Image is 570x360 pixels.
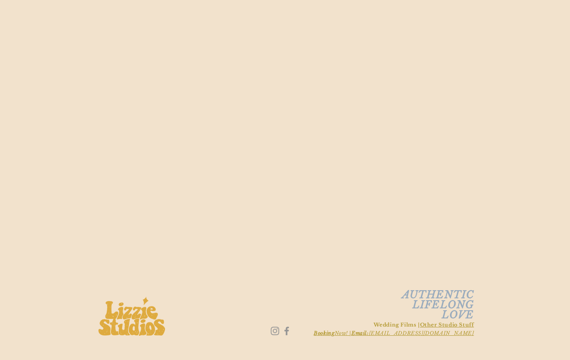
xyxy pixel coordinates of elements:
[374,322,474,328] span: Wedding Films |
[402,289,474,321] span: AUTHENTIC LIFELONG LOVE
[314,330,474,336] span: Now! | [EMAIL_ADDRESS][DOMAIN_NAME]
[420,322,474,328] a: Other Studio Stuff
[314,330,335,336] span: Booking
[281,325,292,337] img: Facebook
[351,330,369,336] span: Email:
[314,330,474,336] a: BookingNow! |Email:[EMAIL_ADDRESS][DOMAIN_NAME]
[98,297,165,336] img: old logo yellow.png
[269,325,281,337] img: Instagram
[269,325,292,337] ul: Social Bar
